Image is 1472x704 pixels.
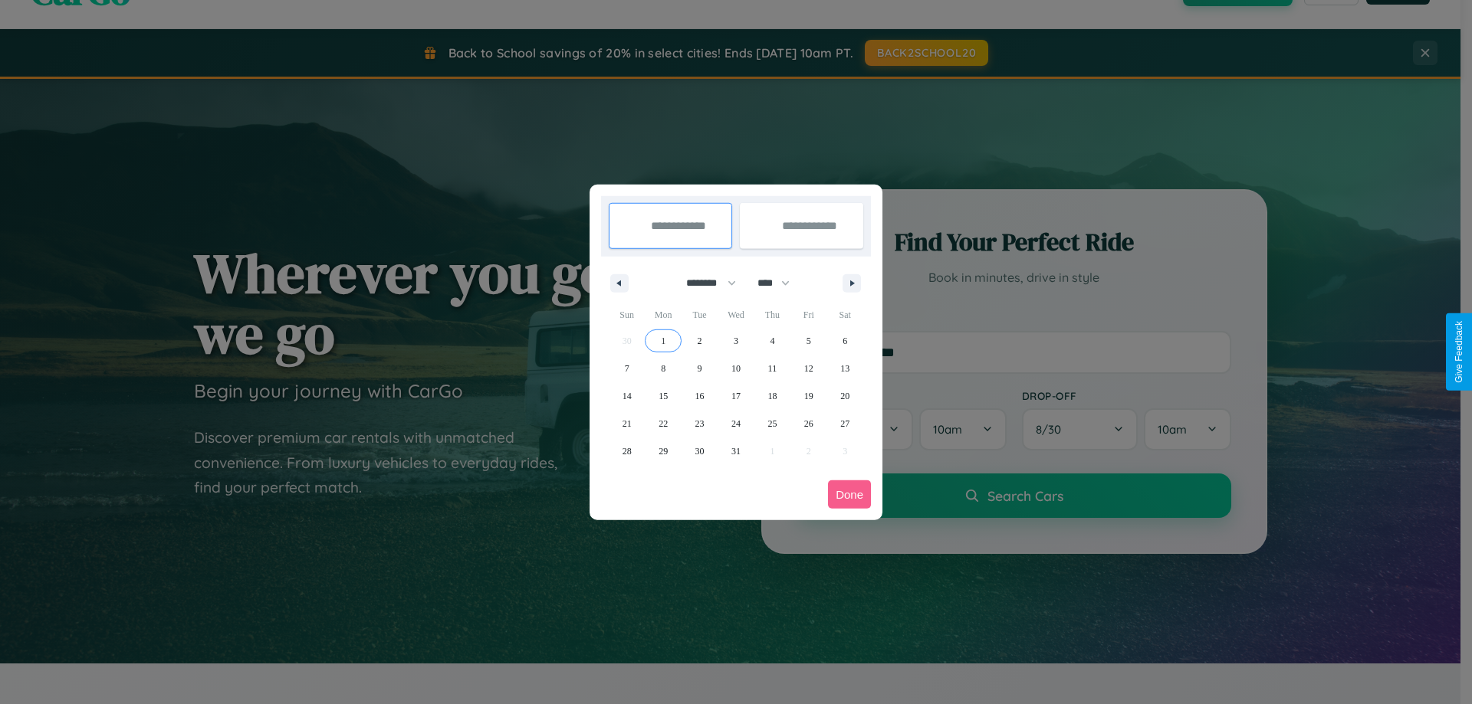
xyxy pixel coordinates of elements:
[1454,321,1464,383] div: Give Feedback
[843,327,847,355] span: 6
[754,410,790,437] button: 25
[661,327,665,355] span: 1
[807,327,811,355] span: 5
[770,327,774,355] span: 4
[609,355,645,382] button: 7
[804,355,813,382] span: 12
[698,327,702,355] span: 2
[828,480,871,509] button: Done
[682,303,718,327] span: Tue
[718,355,754,382] button: 10
[718,327,754,355] button: 3
[695,437,705,465] span: 30
[840,355,849,382] span: 13
[659,382,668,410] span: 15
[734,327,738,355] span: 3
[718,437,754,465] button: 31
[840,410,849,437] span: 27
[718,410,754,437] button: 24
[645,355,681,382] button: 8
[790,382,826,410] button: 19
[682,410,718,437] button: 23
[754,382,790,410] button: 18
[827,355,863,382] button: 13
[731,437,741,465] span: 31
[718,382,754,410] button: 17
[645,382,681,410] button: 15
[609,382,645,410] button: 14
[754,355,790,382] button: 11
[754,327,790,355] button: 4
[731,382,741,410] span: 17
[645,327,681,355] button: 1
[804,382,813,410] span: 19
[827,303,863,327] span: Sat
[840,382,849,410] span: 20
[645,303,681,327] span: Mon
[790,410,826,437] button: 26
[609,437,645,465] button: 28
[625,355,629,382] span: 7
[827,410,863,437] button: 27
[659,437,668,465] span: 29
[790,327,826,355] button: 5
[767,410,777,437] span: 25
[682,437,718,465] button: 30
[827,382,863,410] button: 20
[731,355,741,382] span: 10
[768,355,777,382] span: 11
[623,382,632,410] span: 14
[731,410,741,437] span: 24
[790,303,826,327] span: Fri
[695,410,705,437] span: 23
[790,355,826,382] button: 12
[645,410,681,437] button: 22
[804,410,813,437] span: 26
[661,355,665,382] span: 8
[754,303,790,327] span: Thu
[659,410,668,437] span: 22
[718,303,754,327] span: Wed
[767,382,777,410] span: 18
[623,410,632,437] span: 21
[682,355,718,382] button: 9
[827,327,863,355] button: 6
[609,303,645,327] span: Sun
[623,437,632,465] span: 28
[645,437,681,465] button: 29
[682,382,718,410] button: 16
[695,382,705,410] span: 16
[698,355,702,382] span: 9
[682,327,718,355] button: 2
[609,410,645,437] button: 21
